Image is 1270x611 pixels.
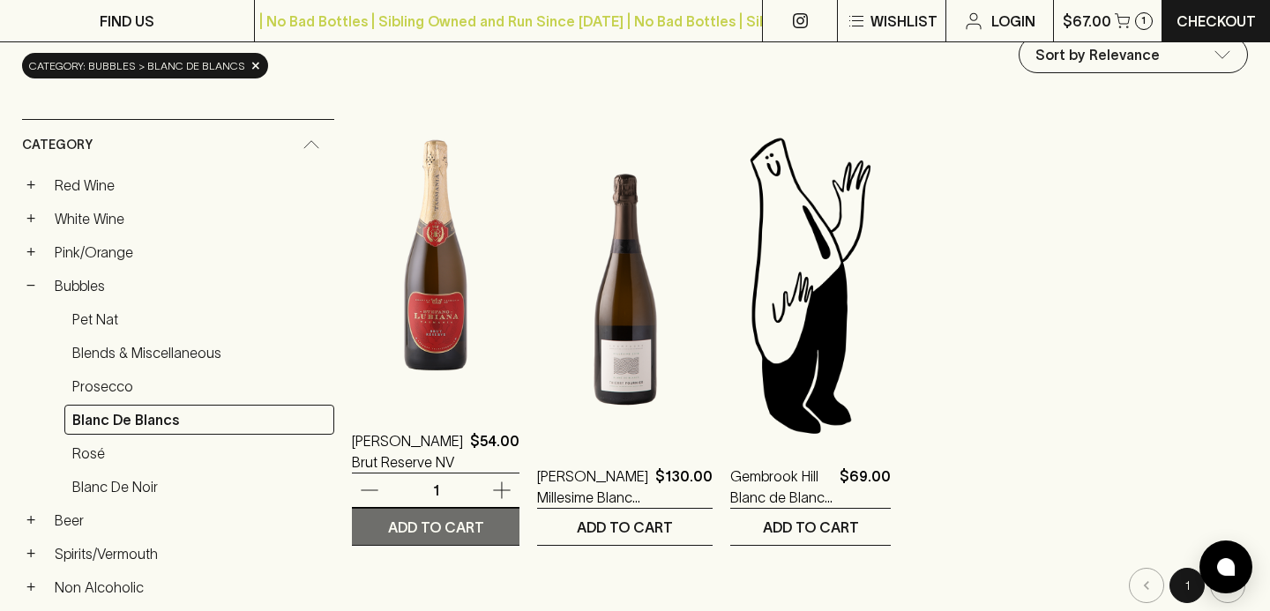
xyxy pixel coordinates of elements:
[64,405,334,435] a: Blanc de Blancs
[47,539,334,569] a: Spirits/Vermouth
[537,130,713,439] img: Thierry Fournier Millesime Blanc de Blancs 2018
[730,130,891,439] img: Blackhearts & Sparrows Man
[352,430,463,473] a: [PERSON_NAME] Brut Reserve NV
[352,568,1248,603] nav: pagination navigation
[22,578,40,596] button: +
[840,466,891,508] p: $69.00
[352,95,519,404] img: Stefano Lubiana Brut Reserve NV
[1020,37,1247,72] div: Sort by Relevance
[537,509,713,545] button: ADD TO CART
[64,438,334,468] a: Rosé
[577,517,673,538] p: ADD TO CART
[763,517,859,538] p: ADD TO CART
[250,56,261,75] span: ×
[22,243,40,261] button: +
[730,466,833,508] a: Gembrook Hill Blanc de Blancs 2018
[470,430,519,473] p: $54.00
[730,509,891,545] button: ADD TO CART
[22,545,40,563] button: +
[64,371,334,401] a: Prosecco
[47,170,334,200] a: Red Wine
[29,57,245,75] span: Category: bubbles > blanc de blancs
[64,338,334,368] a: Blends & Miscellaneous
[47,271,334,301] a: Bubbles
[100,11,154,32] p: FIND US
[352,509,519,545] button: ADD TO CART
[991,11,1035,32] p: Login
[1141,16,1146,26] p: 1
[47,572,334,602] a: Non Alcoholic
[1063,11,1111,32] p: $67.00
[1177,11,1256,32] p: Checkout
[415,481,457,500] p: 1
[655,466,713,508] p: $130.00
[388,517,484,538] p: ADD TO CART
[1217,558,1235,576] img: bubble-icon
[22,210,40,227] button: +
[537,466,648,508] a: [PERSON_NAME] Millesime Blanc de Blancs 2018
[1035,44,1160,65] p: Sort by Relevance
[64,304,334,334] a: Pet Nat
[22,176,40,194] button: +
[47,505,334,535] a: Beer
[22,277,40,294] button: −
[47,204,334,234] a: White Wine
[22,120,334,170] div: Category
[47,237,334,267] a: Pink/Orange
[22,511,40,529] button: +
[22,134,93,156] span: Category
[870,11,938,32] p: Wishlist
[64,472,334,502] a: Blanc de Noir
[1169,568,1205,603] button: page 1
